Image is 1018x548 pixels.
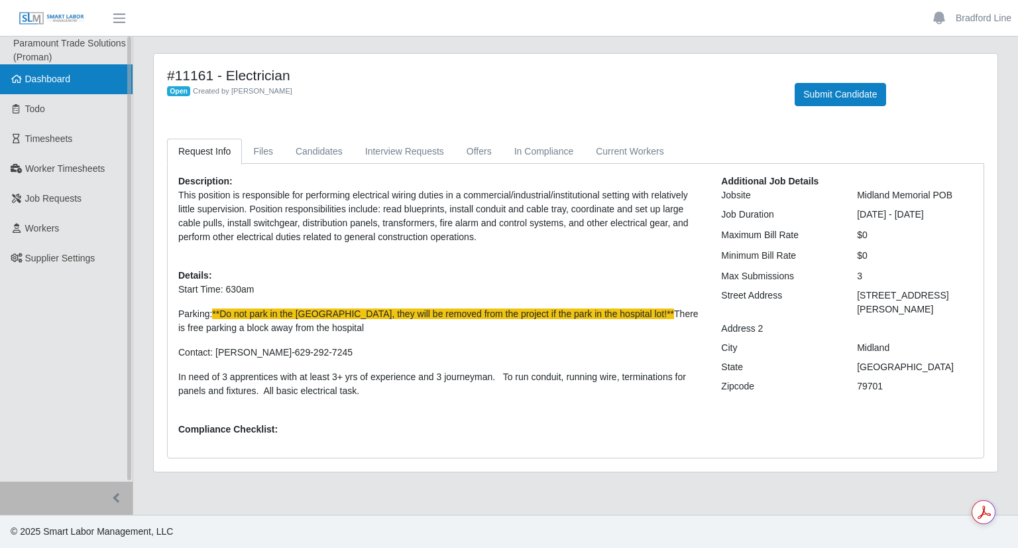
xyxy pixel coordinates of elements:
a: Interview Requests [354,139,455,165]
span: © 2025 Smart Labor Management, LLC [11,526,173,537]
b: Compliance Checklist: [178,424,278,435]
div: Minimum Bill Rate [711,249,847,263]
span: Job Requests [25,193,82,204]
span: Open [167,86,190,97]
b: Details: [178,270,212,281]
span: Timesheets [25,133,73,144]
div: Street Address [711,289,847,316]
a: Current Workers [585,139,675,165]
div: Max Submissions [711,269,847,283]
span: Todo [25,103,45,114]
div: [DATE] - [DATE] [847,208,983,222]
p: This position is responsible for performing electrical wiring duties in a commercial/industrial/i... [178,188,701,244]
a: Candidates [284,139,354,165]
span: **Do not park in the [GEOGRAPHIC_DATA], they will be removed from the project if the park in the ... [212,308,674,319]
div: $0 [847,249,983,263]
div: [STREET_ADDRESS][PERSON_NAME] [847,289,983,316]
span: Supplier Settings [25,253,95,263]
b: Additional Job Details [721,176,819,186]
img: SLM Logo [19,11,85,26]
div: City [711,341,847,355]
p: Parking: There is free parking a block away from the hospital [178,307,701,335]
a: Request Info [167,139,242,165]
p: Start Time: 630am [178,283,701,297]
div: [GEOGRAPHIC_DATA] [847,360,983,374]
a: Files [242,139,284,165]
div: Maximum Bill Rate [711,228,847,242]
div: Jobsite [711,188,847,202]
div: Address 2 [711,322,847,336]
button: Submit Candidate [795,83,885,106]
p: Contact: [PERSON_NAME]-629-292-7245 [178,346,701,360]
div: State [711,360,847,374]
b: Description: [178,176,233,186]
a: In Compliance [503,139,585,165]
div: 3 [847,269,983,283]
div: Midland [847,341,983,355]
span: Worker Timesheets [25,163,105,174]
span: Dashboard [25,74,71,84]
div: Job Duration [711,208,847,222]
div: Midland Memorial POB [847,188,983,202]
p: In need of 3 apprentices with at least 3+ yrs of experience and 3 journeyman. To run conduit, run... [178,370,701,398]
h4: #11161 - Electrician [167,67,775,84]
a: Offers [455,139,503,165]
span: Workers [25,223,60,234]
div: Zipcode [711,379,847,393]
span: Paramount Trade Solutions (Proman) [13,38,126,62]
div: $0 [847,228,983,242]
span: Created by [PERSON_NAME] [193,87,292,95]
div: 79701 [847,379,983,393]
a: Bradford Line [956,11,1011,25]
